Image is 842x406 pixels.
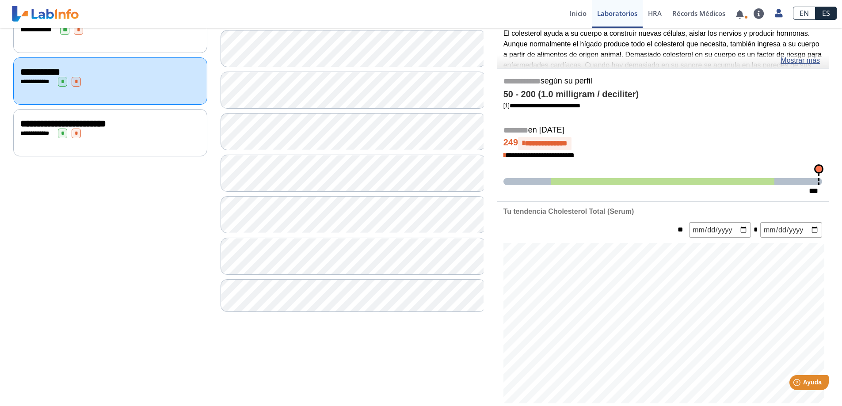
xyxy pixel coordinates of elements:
[815,7,837,20] a: ES
[781,55,820,66] a: Mostrar más
[793,7,815,20] a: EN
[503,208,634,215] b: Tu tendencia Cholesterol Total (Serum)
[689,222,751,238] input: mm/dd/yyyy
[503,102,580,109] a: [1]
[760,222,822,238] input: mm/dd/yyyy
[648,9,662,18] span: HRA
[503,137,822,150] h4: 249
[503,28,822,102] p: El colesterol ayuda a su cuerpo a construir nuevas células, aislar los nervios y producir hormona...
[503,76,822,87] h5: según su perfil
[503,125,822,136] h5: en [DATE]
[763,372,832,396] iframe: Help widget launcher
[503,89,822,100] h4: 50 - 200 (1.0 milligram / deciliter)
